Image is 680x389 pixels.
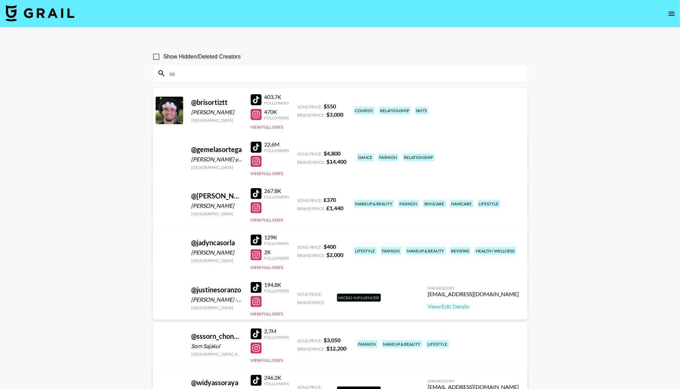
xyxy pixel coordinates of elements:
div: makeup & beauty [382,340,422,348]
button: View Full Stats [251,311,283,316]
div: fashion [378,153,399,161]
button: View Full Stats [251,217,283,223]
div: Followers [264,381,289,386]
div: 470K [264,108,289,115]
div: dance [357,153,374,161]
strong: $ 4,800 [324,150,341,156]
div: @ brisortiztt [191,98,242,107]
div: [PERSON_NAME] y [PERSON_NAME] [191,156,242,163]
div: haircare [450,200,473,208]
input: Search by User Name [166,68,523,79]
div: skincare [423,200,446,208]
strong: $ 550 [324,103,336,109]
div: [GEOGRAPHIC_DATA] [191,305,242,310]
span: Song Price: [297,198,323,203]
div: Sorn Sajakul [191,343,242,349]
div: [PERSON_NAME] - The Digital Prototype [191,296,242,303]
strong: $ 12,200 [327,345,347,352]
div: [PERSON_NAME] [191,109,242,116]
div: fashion [357,340,378,348]
div: fashion [398,200,419,208]
div: Followers [264,288,289,293]
div: lifestyle [354,247,377,255]
div: [EMAIL_ADDRESS][DOMAIN_NAME] [428,291,519,298]
strong: $ 3,050 [324,337,341,343]
strong: $ 2,000 [327,251,344,258]
button: View Full Stats [251,171,283,176]
div: Followers [264,100,289,106]
span: Song Price: [297,338,323,343]
span: Song Price: [297,245,323,250]
div: lifestyle [426,340,449,348]
div: comedy [354,107,375,115]
div: Followers [264,194,289,199]
div: makeup & beauty [406,247,446,255]
div: 129K [264,234,289,241]
span: Brand Price: [297,300,325,305]
strong: $ 400 [324,243,336,250]
strong: £ 1,440 [327,205,344,211]
div: Managed By [428,378,519,383]
div: [GEOGRAPHIC_DATA] [191,211,242,216]
span: Song Price: [297,151,323,156]
button: View Full Stats [251,125,283,130]
div: relationship [379,107,411,115]
a: View/Edit Details [428,303,519,310]
div: health / wellness [475,247,516,255]
div: Micro-Influencer [337,294,381,302]
button: View Full Stats [251,358,283,363]
span: Show Hidden/Deleted Creators [164,53,241,61]
div: [GEOGRAPHIC_DATA], Republic of [191,352,242,357]
div: [PERSON_NAME] [191,202,242,209]
span: Song Price: [297,104,323,109]
div: @ widyassoraya [191,378,242,387]
div: Managed By [428,285,519,291]
strong: £ 370 [324,196,336,203]
div: [GEOGRAPHIC_DATA] [191,258,242,263]
div: reviews [450,247,471,255]
div: 2K [264,249,289,256]
span: Brand Price: [297,253,325,258]
div: @ gemelasortega [191,145,242,154]
span: Song Price: [297,292,323,297]
div: 2.7M [264,328,289,335]
img: Grail Talent [6,5,74,21]
div: 267.8K [264,187,289,194]
div: makeup & beauty [354,200,394,208]
div: @ jadyncasorla [191,238,242,247]
div: Followers [264,335,289,340]
div: fashion [381,247,401,255]
button: open drawer [665,7,679,21]
div: skits [415,107,428,115]
div: [GEOGRAPHIC_DATA] [191,165,242,170]
span: Brand Price: [297,160,325,165]
div: 403.7K [264,94,289,100]
span: Brand Price: [297,346,325,352]
div: 246.2K [264,374,289,381]
div: 194.8K [264,281,289,288]
div: @ [PERSON_NAME] [191,192,242,200]
div: lifestyle [478,200,500,208]
div: [PERSON_NAME] [191,249,242,256]
div: Followers [264,241,289,246]
div: relationship [403,153,435,161]
div: [GEOGRAPHIC_DATA] [191,118,242,123]
div: 22.6M [264,141,289,148]
div: Followers [264,148,289,153]
span: Brand Price: [297,112,325,118]
div: Followers [264,115,289,120]
div: @ sssorn_chonnasorn [191,332,242,341]
strong: $ 14,400 [327,158,347,165]
button: View Full Stats [251,265,283,270]
strong: $ 3,000 [327,111,344,118]
div: Followers [264,256,289,261]
span: Brand Price: [297,206,325,211]
div: @ justinesoranzo [191,285,242,294]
